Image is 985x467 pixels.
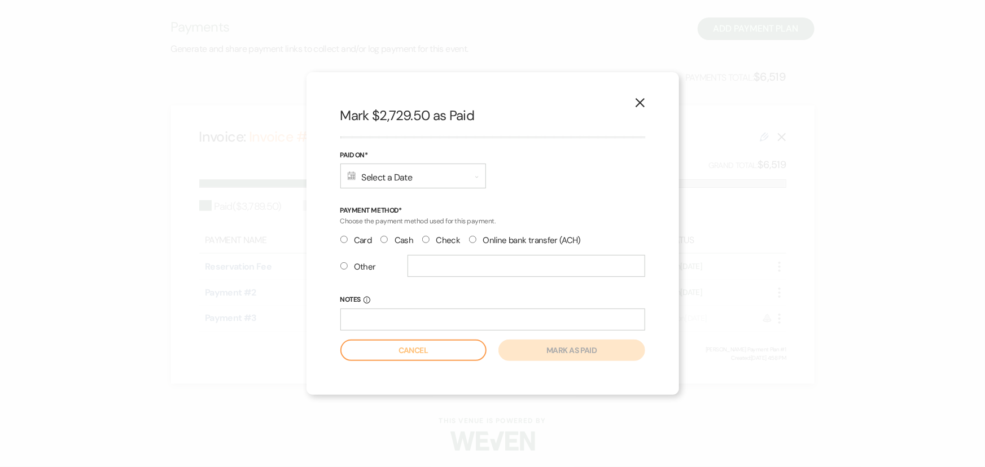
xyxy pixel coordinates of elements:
[340,149,486,162] label: Paid On*
[340,106,645,125] h2: Mark $2,729.50 as Paid
[340,259,376,275] label: Other
[498,340,645,361] button: Mark as paid
[340,164,486,188] div: Select a Date
[380,236,388,243] input: Cash
[422,233,460,248] label: Check
[340,294,645,306] label: Notes
[340,262,348,270] input: Other
[469,236,476,243] input: Online bank transfer (ACH)
[422,236,430,243] input: Check
[340,236,348,243] input: Card
[340,217,496,226] span: Choose the payment method used for this payment.
[469,233,581,248] label: Online bank transfer (ACH)
[340,233,372,248] label: Card
[340,205,645,216] p: Payment Method*
[380,233,413,248] label: Cash
[340,340,487,361] button: Cancel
